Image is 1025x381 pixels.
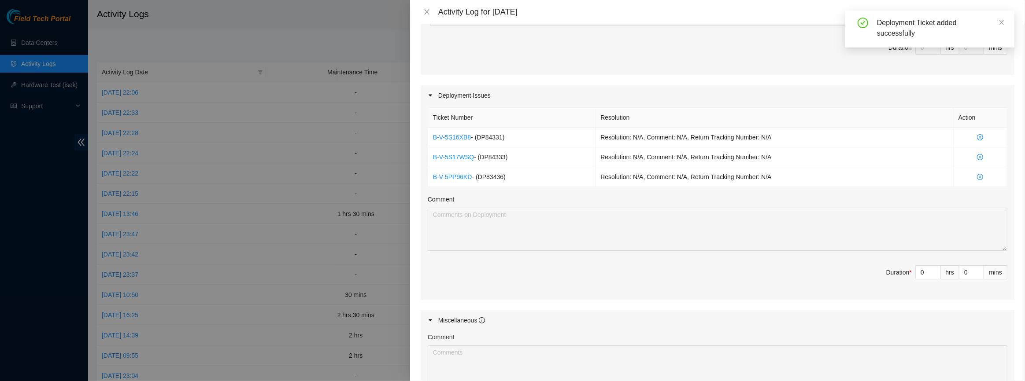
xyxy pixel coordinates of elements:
[958,134,1002,140] span: close-circle
[958,174,1002,180] span: close-circle
[433,173,472,180] a: B-V-5PP96KD
[428,194,455,204] label: Comment
[886,267,912,277] div: Duration
[428,108,596,128] th: Ticket Number
[433,134,471,141] a: B-V-5S16XB8
[423,8,430,15] span: close
[428,332,455,342] label: Comment
[596,167,953,187] td: Resolution: N/A, Comment: N/A, Return Tracking Number: N/A
[471,134,504,141] span: - ( DP84331 )
[433,154,474,161] a: B-V-5S17WSQ
[877,18,1004,39] div: Deployment Ticket added successfully
[958,154,1002,160] span: close-circle
[941,265,959,279] div: hrs
[428,208,1007,251] textarea: Comment
[479,317,485,323] span: info-circle
[438,7,1014,17] div: Activity Log for [DATE]
[858,18,868,28] span: check-circle
[984,265,1007,279] div: mins
[421,310,1014,330] div: Miscellaneous info-circle
[474,154,507,161] span: - ( DP84333 )
[428,93,433,98] span: caret-right
[428,318,433,323] span: caret-right
[421,8,433,16] button: Close
[999,19,1005,26] span: close
[596,128,953,147] td: Resolution: N/A, Comment: N/A, Return Tracking Number: N/A
[596,108,953,128] th: Resolution
[472,173,506,180] span: - ( DP83436 )
[438,315,485,325] div: Miscellaneous
[421,85,1014,106] div: Deployment Issues
[596,147,953,167] td: Resolution: N/A, Comment: N/A, Return Tracking Number: N/A
[954,108,1007,128] th: Action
